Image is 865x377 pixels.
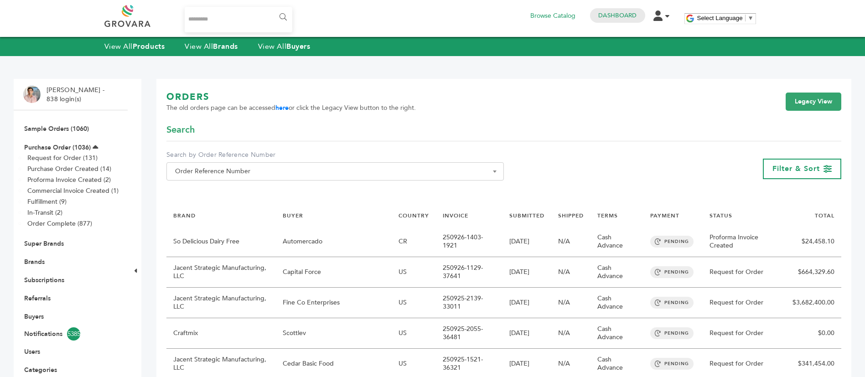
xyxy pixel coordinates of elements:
a: TERMS [597,212,618,219]
a: Dashboard [598,11,637,20]
a: Purchase Order (1036) [24,143,91,152]
strong: Brands [213,41,238,52]
a: View AllBuyers [258,41,311,52]
span: PENDING [650,358,694,370]
li: [PERSON_NAME] - 838 login(s) [47,86,107,103]
span: PENDING [650,236,694,248]
td: $0.00 [786,318,841,349]
span: Filter & Sort [772,164,820,174]
span: PENDING [650,327,694,339]
input: Search... [185,7,293,32]
td: Cash Advance [590,318,643,349]
a: STATUS [710,212,732,219]
a: SUBMITTED [509,212,544,219]
a: Categories [24,366,57,374]
a: View AllProducts [104,41,165,52]
td: [DATE] [502,227,551,257]
a: Super Brands [24,239,64,248]
td: 250925-2139-33011 [436,288,502,318]
td: 250926-1129-37641 [436,257,502,288]
td: Craftmix [166,318,276,349]
label: Search by Order Reference Number [166,150,504,160]
td: Cash Advance [590,257,643,288]
td: $3,682,400.00 [786,288,841,318]
a: Proforma Invoice Created (2) [27,176,111,184]
a: BRAND [173,212,196,219]
td: Jacent Strategic Manufacturing, LLC [166,257,276,288]
a: PAYMENT [650,212,679,219]
td: US [392,288,436,318]
a: Subscriptions [24,276,64,284]
a: Browse Catalog [530,11,575,21]
a: Order Complete (877) [27,219,92,228]
td: US [392,318,436,349]
td: CR [392,227,436,257]
td: [DATE] [502,318,551,349]
a: SHIPPED [558,212,584,219]
a: Brands [24,258,45,266]
a: TOTAL [815,212,834,219]
td: Scottlev [276,318,392,349]
td: Request for Order [703,257,786,288]
a: View AllBrands [185,41,238,52]
a: Users [24,347,40,356]
strong: Products [133,41,165,52]
td: US [392,257,436,288]
td: Capital Force [276,257,392,288]
td: N/A [551,318,590,349]
td: Automercado [276,227,392,257]
span: PENDING [650,297,694,309]
a: Sample Orders (1060) [24,124,89,133]
td: [DATE] [502,288,551,318]
td: Cash Advance [590,227,643,257]
td: $664,329.60 [786,257,841,288]
td: [DATE] [502,257,551,288]
a: Notifications5385 [24,327,117,341]
a: INVOICE [443,212,468,219]
a: Legacy View [786,93,841,111]
td: Cash Advance [590,288,643,318]
td: N/A [551,288,590,318]
a: In-Transit (2) [27,208,62,217]
td: N/A [551,257,590,288]
strong: Buyers [286,41,310,52]
a: BUYER [283,212,303,219]
a: Fulfillment (9) [27,197,67,206]
td: So Delicious Dairy Free [166,227,276,257]
span: ▼ [748,15,754,21]
a: Select Language​ [697,15,754,21]
span: PENDING [650,266,694,278]
h1: ORDERS [166,91,416,103]
a: Request for Order (131) [27,154,98,162]
td: 250925-2055-36481 [436,318,502,349]
a: Buyers [24,312,44,321]
td: Jacent Strategic Manufacturing, LLC [166,288,276,318]
span: Order Reference Number [166,162,504,181]
span: Search [166,124,195,136]
span: 5385 [67,327,80,341]
a: COUNTRY [399,212,429,219]
span: Select Language [697,15,743,21]
td: $24,458.10 [786,227,841,257]
a: here [275,103,289,112]
a: Referrals [24,294,51,303]
td: Fine Co Enterprises [276,288,392,318]
span: Order Reference Number [171,165,499,178]
a: Commercial Invoice Created (1) [27,186,119,195]
td: 250926-1403-1921 [436,227,502,257]
td: Proforma Invoice Created [703,227,786,257]
td: Request for Order [703,288,786,318]
td: N/A [551,227,590,257]
span: The old orders page can be accessed or click the Legacy View button to the right. [166,103,416,113]
a: Purchase Order Created (14) [27,165,111,173]
td: Request for Order [703,318,786,349]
